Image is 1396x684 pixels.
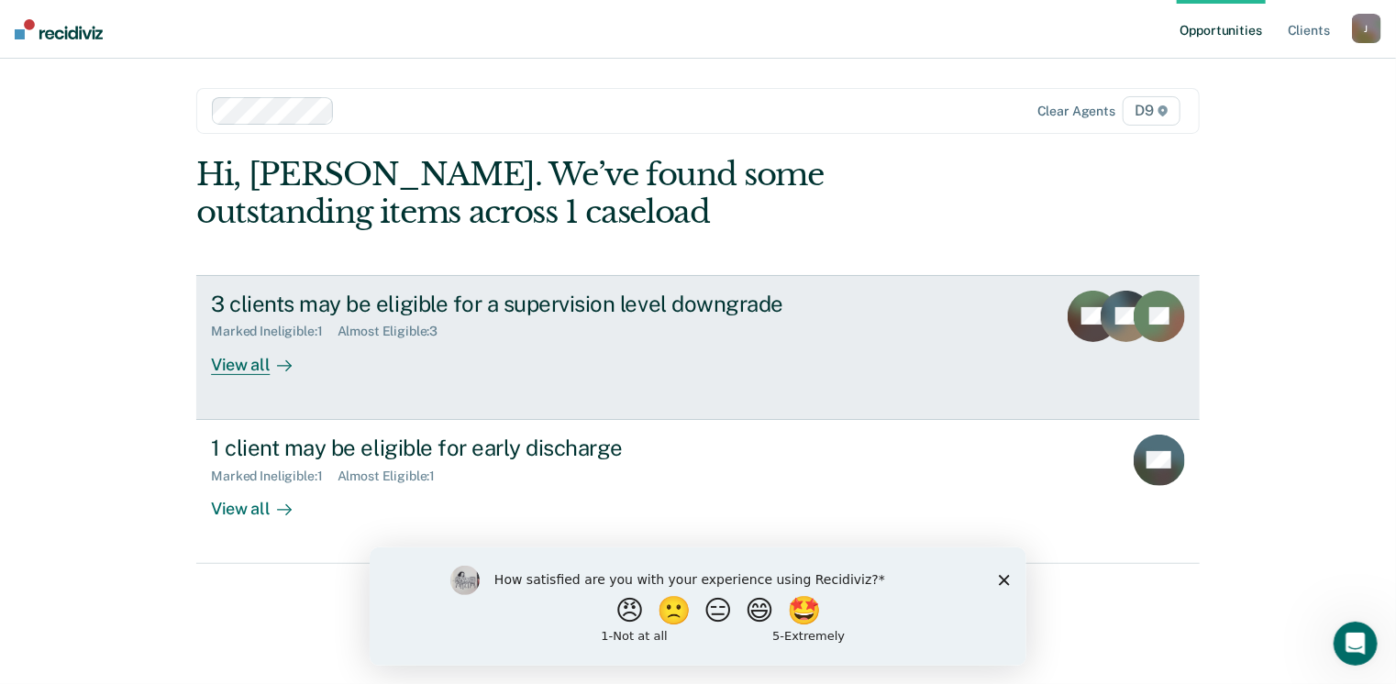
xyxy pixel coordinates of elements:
[196,420,1200,564] a: 1 client may be eligible for early dischargeMarked Ineligible:1Almost Eligible:1View all
[196,156,999,231] div: Hi, [PERSON_NAME]. We’ve found some outstanding items across 1 caseload
[211,435,855,461] div: 1 client may be eligible for early discharge
[338,324,453,339] div: Almost Eligible : 3
[211,469,337,484] div: Marked Ineligible : 1
[211,291,855,317] div: 3 clients may be eligible for a supervision level downgrade
[15,19,103,39] img: Recidiviz
[1334,622,1378,666] iframe: Intercom live chat
[211,483,314,519] div: View all
[211,324,337,339] div: Marked Ineligible : 1
[1037,104,1115,119] div: Clear agents
[211,339,314,375] div: View all
[1123,96,1180,126] span: D9
[1352,14,1381,43] button: J
[196,275,1200,420] a: 3 clients may be eligible for a supervision level downgradeMarked Ineligible:1Almost Eligible:3Vi...
[370,547,1026,666] iframe: Survey by Kim from Recidiviz
[338,469,450,484] div: Almost Eligible : 1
